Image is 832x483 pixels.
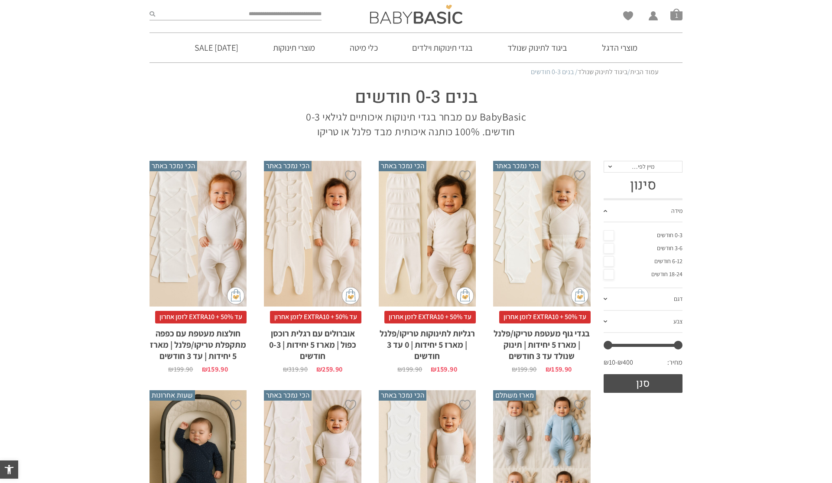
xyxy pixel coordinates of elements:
[499,311,591,323] span: עד 50% + EXTRA10 לזמן אחרון
[379,390,426,401] span: הכי נמכר באתר
[397,365,403,374] span: ₪
[604,374,683,393] button: סנן
[512,365,517,374] span: ₪
[155,311,247,323] span: עד 50% + EXTRA10 לזמן אחרון
[571,287,588,304] img: cat-mini-atc.png
[337,33,391,62] a: כלי מיטה
[589,33,650,62] a: מוצרי הדגל
[604,268,683,281] a: 18-24 חודשים
[604,255,683,268] a: 6-12 חודשים
[604,356,683,374] div: מחיר: —
[202,365,208,374] span: ₪
[623,11,633,23] span: Wishlist
[578,67,627,76] a: ביגוד לתינוק שנולד
[270,311,361,323] span: עד 50% + EXTRA10 לזמן אחרון
[493,390,536,401] span: מארז משתלם
[546,365,551,374] span: ₪
[604,200,683,223] a: מידה
[260,33,328,62] a: מוצרי תינוקות
[630,67,659,76] a: עמוד הבית
[292,110,539,139] p: BabyBasic עם מבחר בגדי תינוקות איכותיים לגילאי 0-3 חודשים. 100% כותנה איכותית מבד פלנל או טריקו
[379,161,476,373] a: הכי נמכר באתר רגליות לתינוקות טריקו/פלנל | מארז 5 יחידות | 0 עד 3 חודשים עד 50% + EXTRA10 לזמן אח...
[168,365,193,374] bdi: 199.90
[342,287,359,304] img: cat-mini-atc.png
[431,365,436,374] span: ₪
[604,288,683,311] a: דגם
[379,323,476,362] h2: רגליות לתינוקות טריקו/פלנל | מארז 5 יחידות | 0 עד 3 חודשים
[173,67,659,77] nav: Breadcrumb
[149,323,247,362] h2: חולצות מעטפת עם כפפה מתקפלת טריקו/פלנל | מארז 5 יחידות | עד 3 חודשים
[264,161,361,373] a: הכי נמכר באתר אוברולים עם רגלית רוכסן כפול | מארז 5 יחידות | 0-3 חודשים עד 50% + EXTRA10 לזמן אחר...
[456,287,474,304] img: cat-mini-atc.png
[379,161,426,171] span: הכי נמכר באתר
[494,33,580,62] a: ביגוד לתינוק שנולד
[316,365,322,374] span: ₪
[149,390,195,401] span: שעות אחרונות
[546,365,572,374] bdi: 159.90
[493,161,590,373] a: הכי נמכר באתר בגדי גוף מעטפת טריקו/פלנל | מארז 5 יחידות | תינוק שנולד עד 3 חודשים עד 50% + EXTRA1...
[604,242,683,255] a: 3-6 חודשים
[292,85,539,110] h1: בנים 0-3 חודשים
[670,8,682,20] a: סל קניות1
[512,365,536,374] bdi: 199.90
[604,358,617,367] span: ₪10
[384,311,476,323] span: עד 50% + EXTRA10 לזמן אחרון
[397,365,422,374] bdi: 199.90
[283,365,288,374] span: ₪
[632,163,654,170] span: מיין לפי…
[264,161,312,171] span: הכי נמכר באתר
[202,365,228,374] bdi: 159.90
[617,358,633,367] span: ₪400
[493,161,541,171] span: הכי נמכר באתר
[149,161,247,373] a: הכי נמכר באתר חולצות מעטפת עם כפפה מתקפלת טריקו/פלנל | מארז 5 יחידות | עד 3 חודשים עד 50% + EXTRA...
[370,5,462,24] img: Baby Basic בגדי תינוקות וילדים אונליין
[316,365,342,374] bdi: 259.90
[670,8,682,20] span: סל קניות
[399,33,486,62] a: בגדי תינוקות וילדים
[604,229,683,242] a: 0-3 חודשים
[604,177,683,193] h3: סינון
[149,161,197,171] span: הכי נמכר באתר
[604,311,683,333] a: צבע
[264,323,361,362] h2: אוברולים עם רגלית רוכסן כפול | מארז 5 יחידות | 0-3 חודשים
[431,365,457,374] bdi: 159.90
[227,287,244,304] img: cat-mini-atc.png
[182,33,251,62] a: [DATE] SALE
[168,365,173,374] span: ₪
[283,365,308,374] bdi: 319.90
[264,390,312,401] span: הכי נמכר באתר
[493,323,590,362] h2: בגדי גוף מעטפת טריקו/פלנל | מארז 5 יחידות | תינוק שנולד עד 3 חודשים
[623,11,633,20] a: Wishlist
